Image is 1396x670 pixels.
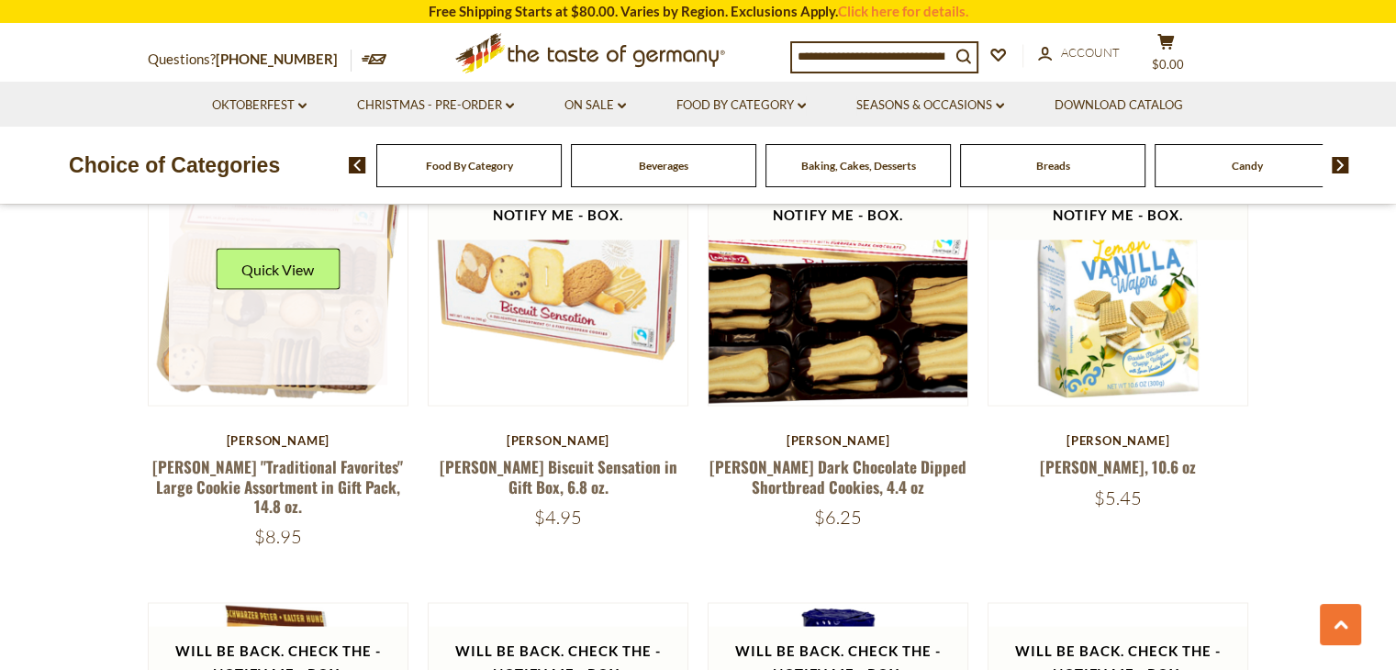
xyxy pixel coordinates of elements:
a: Oktoberfest [212,95,307,116]
span: $6.25 [814,505,862,528]
a: Seasons & Occasions [856,95,1004,116]
a: [PHONE_NUMBER] [216,50,338,67]
img: Lambertz Biscuit Sensation in Gift Box, 6.8 oz. [429,145,688,405]
div: [PERSON_NAME] [988,432,1249,447]
a: Click here for details. [838,3,968,19]
button: Quick View [216,248,340,289]
a: Beverages [639,159,688,173]
span: $4.95 [534,505,582,528]
a: [PERSON_NAME] "Traditional Favorites" Large Cookie Assortment in Gift Pack, 14.8 oz. [152,454,403,517]
p: Questions? [148,48,352,72]
a: Download Catalog [1055,95,1183,116]
div: [PERSON_NAME] [708,432,969,447]
a: Candy [1232,159,1263,173]
img: next arrow [1332,157,1349,173]
img: Lambertz "Traditional Favorites" Large Cookie Assortment in Gift Pack, 14.8 oz. [149,145,408,405]
a: [PERSON_NAME] Dark Chocolate Dipped Shortbread Cookies, 4.4 oz [709,454,966,497]
div: [PERSON_NAME] [428,432,689,447]
a: Breads [1036,159,1070,173]
div: [PERSON_NAME] [148,432,409,447]
img: previous arrow [349,157,366,173]
a: [PERSON_NAME], 10.6 oz [1040,454,1196,477]
a: Account [1038,43,1120,63]
span: Account [1061,45,1120,60]
a: On Sale [564,95,626,116]
span: $0.00 [1152,57,1184,72]
button: $0.00 [1139,33,1194,79]
a: Food By Category [676,95,806,116]
a: [PERSON_NAME] Biscuit Sensation in Gift Box, 6.8 oz. [439,454,676,497]
img: Lambertz Balena Dark Chocolate Dipped Shortbread Cookies, 4.4 oz [709,145,968,405]
a: Food By Category [426,159,513,173]
img: Hans Freitag Lemon Vanilla Wafers, 10.6 oz [988,145,1248,405]
span: $8.95 [254,524,302,547]
span: $5.45 [1094,486,1142,508]
a: Christmas - PRE-ORDER [357,95,514,116]
a: Baking, Cakes, Desserts [801,159,916,173]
